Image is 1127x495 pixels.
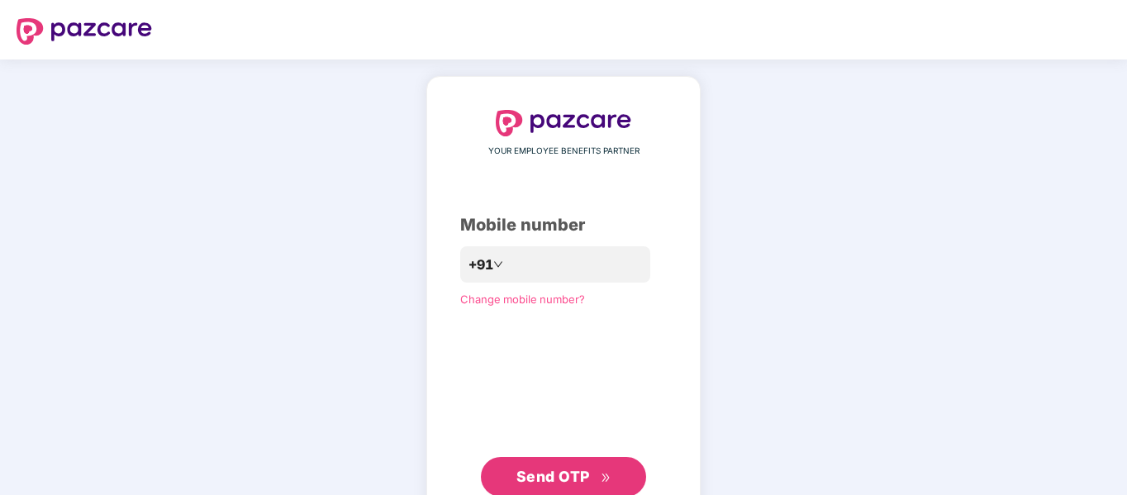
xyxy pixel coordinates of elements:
img: logo [496,110,631,136]
span: Send OTP [516,468,590,485]
a: Change mobile number? [460,293,585,306]
span: double-right [601,473,611,483]
div: Mobile number [460,212,667,238]
span: down [493,259,503,269]
span: +91 [468,255,493,275]
span: YOUR EMPLOYEE BENEFITS PARTNER [488,145,640,158]
img: logo [17,18,152,45]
